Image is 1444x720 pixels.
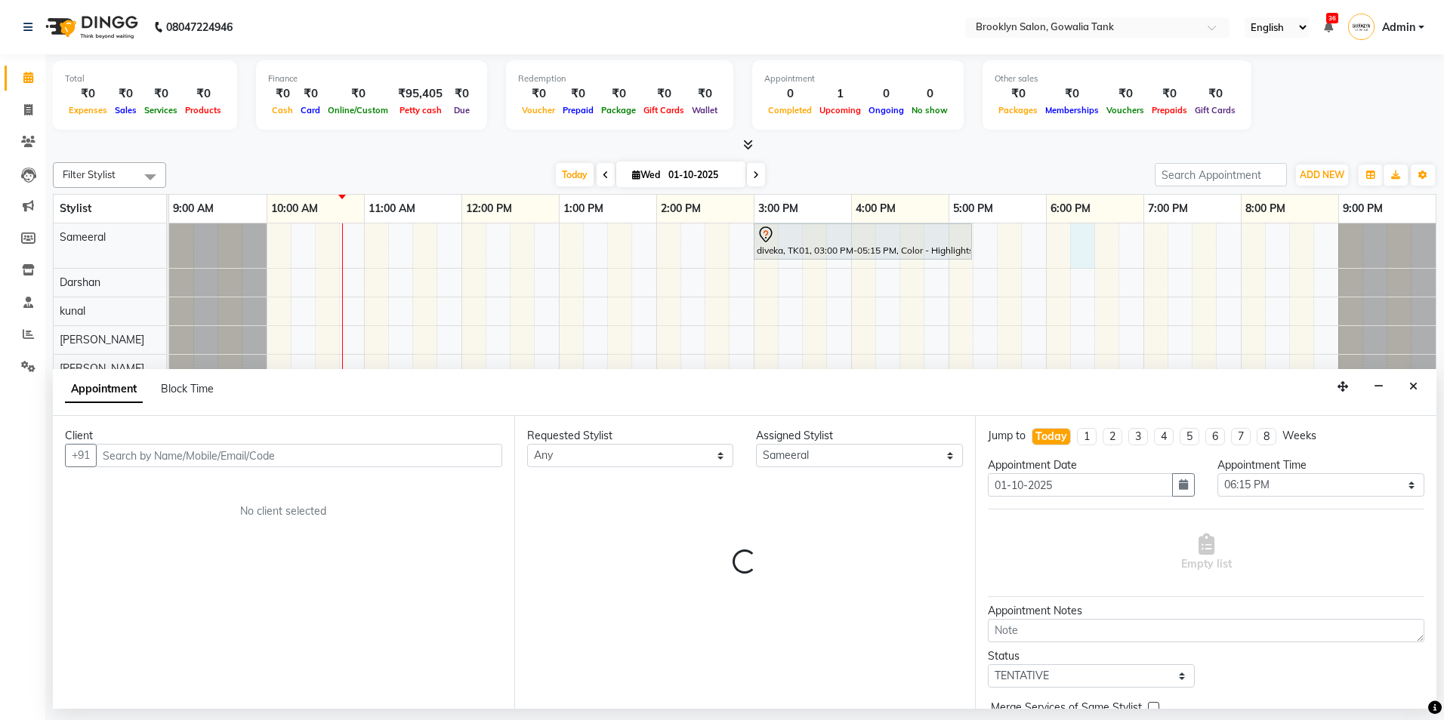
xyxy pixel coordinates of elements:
input: yyyy-mm-dd [988,473,1173,497]
div: Appointment Notes [988,603,1424,619]
span: No show [908,105,952,115]
li: 6 [1205,428,1225,445]
div: ₹0 [449,85,475,103]
a: 8:00 PM [1242,198,1289,220]
div: Weeks [1282,428,1316,444]
div: Finance [268,72,475,85]
span: [PERSON_NAME] [60,333,144,346]
a: 36 [1324,20,1333,34]
div: Assigned Stylist [756,428,963,444]
div: ₹0 [1041,85,1103,103]
span: Petty cash [396,105,446,115]
div: ₹0 [297,85,324,103]
input: 2025-10-01 [664,164,739,186]
div: ₹0 [559,85,597,103]
div: ₹0 [1103,85,1148,103]
li: 7 [1231,428,1251,445]
span: Card [297,105,324,115]
a: 12:00 PM [462,198,516,220]
li: 8 [1257,428,1276,445]
input: Search by Name/Mobile/Email/Code [96,444,502,467]
span: Upcoming [816,105,865,115]
div: ₹0 [640,85,688,103]
span: Gift Cards [640,105,688,115]
span: 36 [1326,13,1338,23]
input: Search Appointment [1155,163,1287,186]
div: Today [1035,429,1067,445]
a: 7:00 PM [1144,198,1192,220]
div: ₹0 [111,85,140,103]
span: Vouchers [1103,105,1148,115]
div: ₹0 [688,85,721,103]
div: ₹0 [1148,85,1191,103]
a: 3:00 PM [754,198,802,220]
li: 2 [1103,428,1122,445]
div: Status [988,648,1195,664]
span: Gift Cards [1191,105,1239,115]
span: Darshan [60,275,100,289]
div: ₹0 [324,85,392,103]
li: 1 [1077,428,1097,445]
div: 1 [816,85,865,103]
div: ₹0 [181,85,225,103]
span: Block Time [161,382,214,395]
a: 4:00 PM [852,198,899,220]
div: Redemption [518,72,721,85]
span: Prepaids [1148,105,1191,115]
div: ₹0 [65,85,111,103]
div: Total [65,72,225,85]
div: 0 [764,85,816,103]
li: 5 [1180,428,1199,445]
div: ₹0 [995,85,1041,103]
b: 08047224946 [166,6,233,48]
div: 0 [908,85,952,103]
div: diveka, TK01, 03:00 PM-05:15 PM, Color - Highlights (Short) - Senior Stylist [755,226,970,257]
span: Packages [995,105,1041,115]
span: kunal [60,304,85,318]
span: Admin [1382,20,1415,35]
span: Due [450,105,474,115]
a: 11:00 AM [365,198,419,220]
div: Appointment Time [1217,457,1424,473]
div: ₹0 [268,85,297,103]
div: Requested Stylist [527,428,734,444]
span: Services [140,105,181,115]
div: Client [65,428,502,444]
button: Close [1402,375,1424,398]
span: Sales [111,105,140,115]
div: ₹0 [140,85,181,103]
span: Merge Services of Same Stylist [991,700,1142,718]
li: 4 [1154,428,1174,445]
span: Wallet [688,105,721,115]
span: Empty list [1181,534,1232,572]
span: Today [556,163,594,186]
div: 0 [865,85,908,103]
div: Other sales [995,72,1239,85]
span: Cash [268,105,297,115]
a: 2:00 PM [657,198,705,220]
span: Sameeral [60,230,106,244]
span: [PERSON_NAME] [60,362,144,375]
div: No client selected [101,503,466,519]
div: ₹0 [1191,85,1239,103]
span: Voucher [518,105,559,115]
a: 10:00 AM [267,198,322,220]
span: Ongoing [865,105,908,115]
span: Stylist [60,202,91,215]
a: 9:00 PM [1339,198,1387,220]
button: +91 [65,444,97,467]
span: Wed [628,169,664,180]
span: Memberships [1041,105,1103,115]
a: 1:00 PM [560,198,607,220]
span: Completed [764,105,816,115]
a: 6:00 PM [1047,198,1094,220]
span: Appointment [65,376,143,403]
span: Filter Stylist [63,168,116,180]
span: ADD NEW [1300,169,1344,180]
a: 5:00 PM [949,198,997,220]
img: Admin [1348,14,1375,40]
span: Products [181,105,225,115]
div: Jump to [988,428,1026,444]
div: ₹0 [518,85,559,103]
button: ADD NEW [1296,165,1348,186]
